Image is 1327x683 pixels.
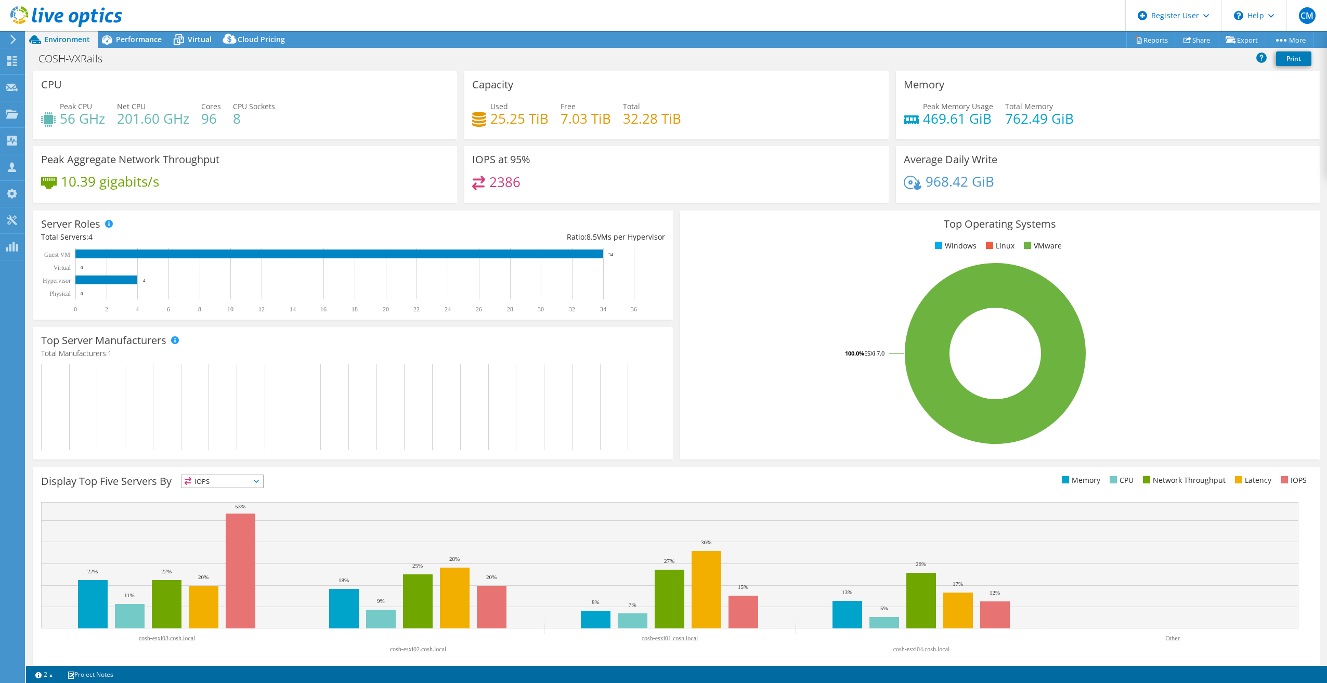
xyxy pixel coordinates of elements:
text: 26% [916,561,926,567]
text: 22% [87,568,98,574]
span: Environment [44,34,90,44]
text: 4 [143,278,146,283]
div: Total Servers: [41,231,353,243]
span: 1 [108,348,112,358]
a: Print [1276,51,1311,66]
text: 22 [413,306,420,313]
h3: Top Server Manufacturers [41,335,166,346]
text: Physical [49,290,71,297]
text: 0 [81,265,83,270]
h3: IOPS at 95% [472,154,530,165]
text: Guest VM [44,251,70,258]
h4: 968.42 GiB [926,176,994,187]
text: 14 [290,306,296,313]
h3: CPU [41,79,62,90]
span: Cloud Pricing [238,34,285,44]
h4: 56 GHz [60,113,105,124]
span: Total [623,101,640,111]
span: Cores [201,101,221,111]
text: 30 [538,306,544,313]
a: Reports [1126,32,1176,48]
text: 0 [81,291,83,296]
a: More [1266,32,1314,48]
tspan: 100.0% [845,349,864,357]
span: Total Memory [1005,101,1053,111]
svg: \n [1234,11,1243,20]
text: 53% [235,503,245,509]
h4: 7.03 TiB [561,113,611,124]
text: 20% [486,574,497,580]
text: 24 [445,306,451,313]
text: 32 [569,306,575,313]
li: IOPS [1278,475,1307,486]
text: 16 [320,306,327,313]
text: 22% [161,568,172,574]
li: CPU [1107,475,1134,486]
li: Linux [983,240,1014,252]
text: cosh-esxi04.cosh.local [893,646,950,653]
h4: 32.28 TiB [623,113,681,124]
h4: 2386 [489,176,521,188]
text: 28 [507,306,513,313]
text: 11% [124,592,135,598]
text: cosh-esxi03.cosh.local [139,635,196,642]
span: CM [1299,7,1316,24]
h4: 201.60 GHz [117,113,189,124]
text: 15% [738,584,748,590]
text: 0 [74,306,77,313]
text: 12 [258,306,265,313]
text: 25% [412,562,423,569]
h4: 96 [201,113,221,124]
span: 4 [88,232,93,242]
text: 6 [167,306,170,313]
span: Free [561,101,576,111]
text: 20% [198,574,209,580]
span: CPU Sockets [233,101,275,111]
text: 36 [631,306,637,313]
a: Share [1176,32,1218,48]
text: Hypervisor [43,277,71,284]
li: Memory [1059,475,1100,486]
li: Latency [1232,475,1271,486]
text: 13% [842,589,852,595]
text: 17% [953,581,963,587]
text: Virtual [54,264,71,271]
div: Ratio: VMs per Hypervisor [353,231,665,243]
text: cosh-esxi01.cosh.local [642,635,698,642]
text: 2 [105,306,108,313]
h1: COSH-VXRails [34,53,119,64]
text: 18% [339,577,349,583]
h3: Memory [904,79,944,90]
text: 5% [880,605,888,611]
text: 7% [629,601,636,608]
text: 18 [352,306,358,313]
span: Net CPU [117,101,146,111]
a: Export [1218,32,1266,48]
text: 27% [664,558,674,564]
span: IOPS [181,475,263,488]
span: 8.5 [587,232,597,242]
a: 2 [28,668,60,681]
h4: 8 [233,113,275,124]
h4: 10.39 gigabits/s [61,176,159,187]
text: 20 [383,306,389,313]
text: Other [1165,635,1179,642]
a: Project Notes [60,668,121,681]
h3: Peak Aggregate Network Throughput [41,154,219,165]
text: 36% [701,539,711,545]
text: 12% [990,589,1000,596]
h4: 469.61 GiB [923,113,993,124]
text: 8 [198,306,201,313]
h3: Average Daily Write [904,154,997,165]
span: Used [490,101,508,111]
text: 9% [377,598,385,604]
text: 8% [592,599,600,605]
span: Peak CPU [60,101,92,111]
h3: Server Roles [41,218,100,230]
text: cosh-esxi02.cosh.local [390,646,447,653]
span: Peak Memory Usage [923,101,993,111]
text: 34 [600,306,606,313]
h4: Total Manufacturers: [41,348,665,359]
h3: Top Operating Systems [688,218,1312,230]
li: Network Throughput [1140,475,1226,486]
